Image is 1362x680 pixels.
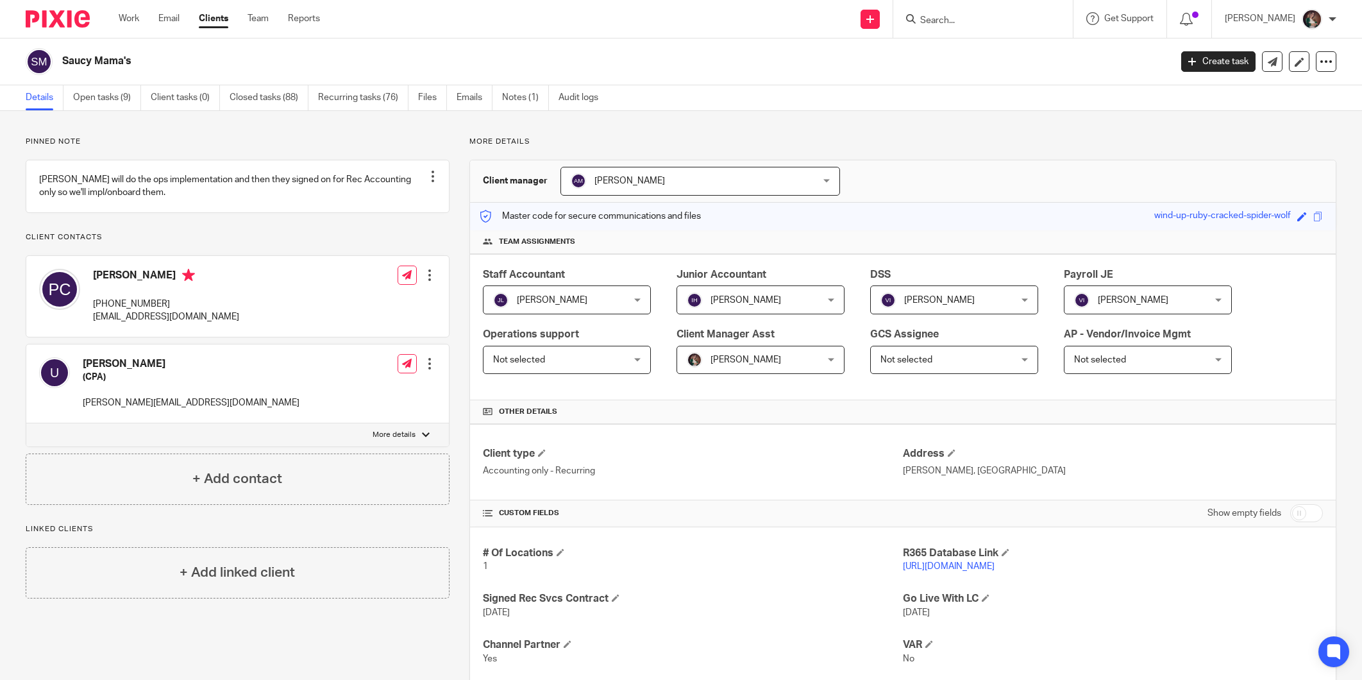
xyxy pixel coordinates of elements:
[93,269,239,285] h4: [PERSON_NAME]
[499,407,557,417] span: Other details
[119,12,139,25] a: Work
[483,562,488,571] span: 1
[1104,14,1154,23] span: Get Support
[1207,507,1281,520] label: Show empty fields
[1064,269,1113,280] span: Payroll JE
[677,269,766,280] span: Junior Accountant
[483,508,903,518] h4: CUSTOM FIELDS
[483,654,497,663] span: Yes
[373,430,416,440] p: More details
[904,296,975,305] span: [PERSON_NAME]
[499,237,575,247] span: Team assignments
[1181,51,1256,72] a: Create task
[880,293,896,308] img: svg%3E
[483,269,565,280] span: Staff Accountant
[903,447,1323,461] h4: Address
[26,48,53,75] img: svg%3E
[903,608,930,617] span: [DATE]
[1074,293,1089,308] img: svg%3E
[230,85,308,110] a: Closed tasks (88)
[457,85,492,110] a: Emails
[182,269,195,282] i: Primary
[903,562,995,571] a: [URL][DOMAIN_NAME]
[493,355,545,364] span: Not selected
[493,293,509,308] img: svg%3E
[418,85,447,110] a: Files
[903,464,1323,477] p: [PERSON_NAME], [GEOGRAPHIC_DATA]
[903,547,1323,560] h4: R365 Database Link
[870,269,891,280] span: DSS
[151,85,220,110] a: Client tasks (0)
[483,447,903,461] h4: Client type
[1074,355,1126,364] span: Not selected
[199,12,228,25] a: Clients
[687,293,702,308] img: svg%3E
[880,355,932,364] span: Not selected
[83,396,299,409] p: [PERSON_NAME][EMAIL_ADDRESS][DOMAIN_NAME]
[26,137,450,147] p: Pinned note
[62,55,942,68] h2: Saucy Mama's
[483,608,510,617] span: [DATE]
[517,296,587,305] span: [PERSON_NAME]
[687,352,702,368] img: Profile%20picture%20JUS.JPG
[288,12,320,25] a: Reports
[483,464,903,477] p: Accounting only - Recurring
[318,85,408,110] a: Recurring tasks (76)
[559,85,608,110] a: Audit logs
[83,357,299,371] h4: [PERSON_NAME]
[919,15,1034,27] input: Search
[870,329,939,339] span: GCS Assignee
[1064,329,1191,339] span: AP - Vendor/Invoice Mgmt
[26,232,450,242] p: Client contacts
[677,329,775,339] span: Client Manager Asst
[93,298,239,310] p: [PHONE_NUMBER]
[26,524,450,534] p: Linked clients
[93,310,239,323] p: [EMAIL_ADDRESS][DOMAIN_NAME]
[26,10,90,28] img: Pixie
[248,12,269,25] a: Team
[1302,9,1322,30] img: Profile%20picture%20JUS.JPG
[594,176,665,185] span: [PERSON_NAME]
[483,638,903,652] h4: Channel Partner
[1225,12,1295,25] p: [PERSON_NAME]
[483,547,903,560] h4: # Of Locations
[483,592,903,606] h4: Signed Rec Svcs Contract
[571,173,586,189] img: svg%3E
[903,654,914,663] span: No
[26,85,63,110] a: Details
[83,371,299,384] h5: (CPA)
[39,269,80,310] img: svg%3E
[158,12,180,25] a: Email
[903,592,1323,606] h4: Go Live With LC
[1154,209,1291,224] div: wind-up-ruby-cracked-spider-wolf
[1098,296,1168,305] span: [PERSON_NAME]
[710,296,781,305] span: [PERSON_NAME]
[180,563,295,582] h4: + Add linked client
[192,469,282,489] h4: + Add contact
[483,329,579,339] span: Operations support
[469,137,1336,147] p: More details
[480,210,701,223] p: Master code for secure communications and files
[903,638,1323,652] h4: VAR
[39,357,70,388] img: svg%3E
[73,85,141,110] a: Open tasks (9)
[502,85,549,110] a: Notes (1)
[483,174,548,187] h3: Client manager
[710,355,781,364] span: [PERSON_NAME]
